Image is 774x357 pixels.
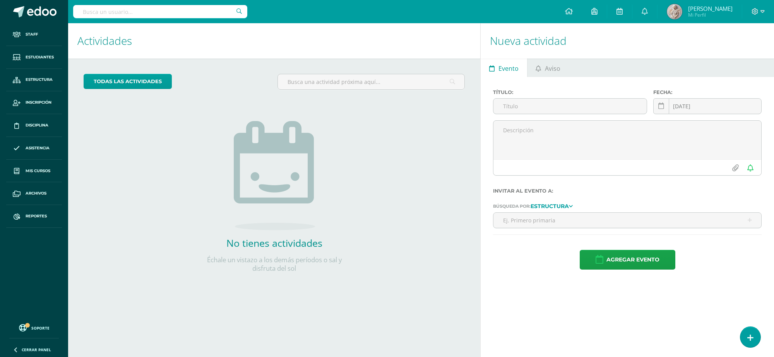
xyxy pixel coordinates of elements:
[688,12,733,18] span: Mi Perfil
[6,114,62,137] a: Disciplina
[6,137,62,160] a: Asistencia
[606,250,659,269] span: Agregar evento
[545,59,560,78] span: Aviso
[234,121,315,230] img: no_activities.png
[493,203,531,209] span: Búsqueda por:
[493,89,647,95] label: Título:
[580,250,675,270] button: Agregar evento
[31,325,50,331] span: Soporte
[531,203,573,208] a: Estructura
[26,168,50,174] span: Mis cursos
[6,182,62,205] a: Archivos
[9,322,59,333] a: Soporte
[6,91,62,114] a: Inscripción
[26,213,47,219] span: Reportes
[197,256,352,273] p: Échale un vistazo a los demás períodos o sal y disfruta del sol
[6,69,62,92] a: Estructura
[6,160,62,183] a: Mis cursos
[22,347,51,352] span: Cerrar panel
[498,59,519,78] span: Evento
[278,74,465,89] input: Busca una actividad próxima aquí...
[26,77,53,83] span: Estructura
[688,5,733,12] span: [PERSON_NAME]
[6,23,62,46] a: Staff
[73,5,247,18] input: Busca un usuario...
[493,188,762,194] label: Invitar al evento a:
[653,89,762,95] label: Fecha:
[667,4,682,19] img: 0721312b14301b3cebe5de6252ad211a.png
[490,23,765,58] h1: Nueva actividad
[6,205,62,228] a: Reportes
[26,31,38,38] span: Staff
[26,145,50,151] span: Asistencia
[654,99,761,114] input: Fecha de entrega
[527,58,569,77] a: Aviso
[84,74,172,89] a: todas las Actividades
[481,58,527,77] a: Evento
[26,99,51,106] span: Inscripción
[531,203,569,210] strong: Estructura
[493,213,761,228] input: Ej. Primero primaria
[26,190,46,196] span: Archivos
[493,99,647,114] input: Título
[26,122,48,128] span: Disciplina
[197,236,352,249] h2: No tienes actividades
[77,23,471,58] h1: Actividades
[6,46,62,69] a: Estudiantes
[26,54,54,60] span: Estudiantes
